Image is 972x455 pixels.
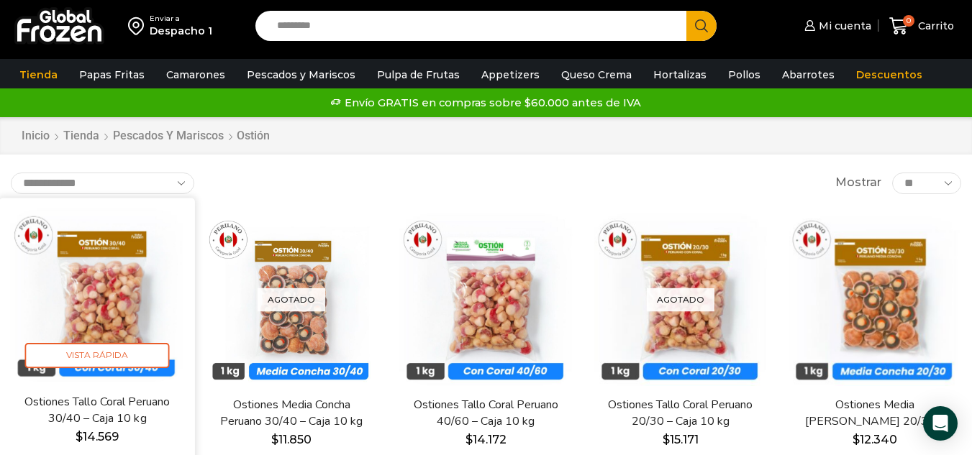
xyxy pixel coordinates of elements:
bdi: 12.340 [853,433,897,446]
p: Agotado [647,288,714,311]
bdi: 14.569 [76,430,119,443]
a: Tienda [12,61,65,88]
img: address-field-icon.svg [128,14,150,38]
nav: Breadcrumb [21,128,270,144]
div: Open Intercom Messenger [923,406,958,441]
span: Carrito [914,19,954,33]
a: Ostiones Tallo Coral Peruano 30/40 – Caja 10 kg [19,393,176,427]
a: Pescados y Mariscos [240,61,363,88]
span: $ [271,433,278,446]
a: Descuentos [849,61,930,88]
a: Appetizers [474,61,547,88]
bdi: 15.171 [663,433,699,446]
p: Agotado [258,288,325,311]
a: Papas Fritas [72,61,152,88]
a: Ostiones Media Concha Peruano 30/40 – Caja 10 kg [214,397,369,430]
a: Queso Crema [554,61,639,88]
span: $ [853,433,860,446]
a: Mi cuenta [801,12,871,40]
span: $ [76,430,83,443]
span: $ [663,433,670,446]
a: Pulpa de Frutas [370,61,467,88]
span: Vista Rápida [25,343,170,368]
a: Ostiones Media [PERSON_NAME] 20/30 – Caja 10 kg [797,397,953,430]
a: Ostiones Tallo Coral Peruano 20/30 – Caja 10 kg [603,397,758,430]
a: Tienda [63,128,100,144]
a: Pollos [721,61,768,88]
a: Abarrotes [775,61,842,88]
bdi: 11.850 [271,433,312,446]
button: Search button [686,11,717,41]
div: Despacho 1 [150,24,212,38]
a: Pescados y Mariscos [112,128,224,144]
span: $ [465,433,473,446]
h1: Ostión [237,129,270,142]
a: Camarones [159,61,232,88]
span: 0 [903,15,914,27]
a: 0 Carrito [886,9,958,43]
a: Hortalizas [646,61,714,88]
span: Mi cuenta [815,19,871,33]
a: Ostiones Tallo Coral Peruano 40/60 – Caja 10 kg [408,397,563,430]
select: Pedido de la tienda [11,173,194,194]
bdi: 14.172 [465,433,507,446]
span: Mostrar [835,175,881,191]
div: Enviar a [150,14,212,24]
a: Inicio [21,128,50,144]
